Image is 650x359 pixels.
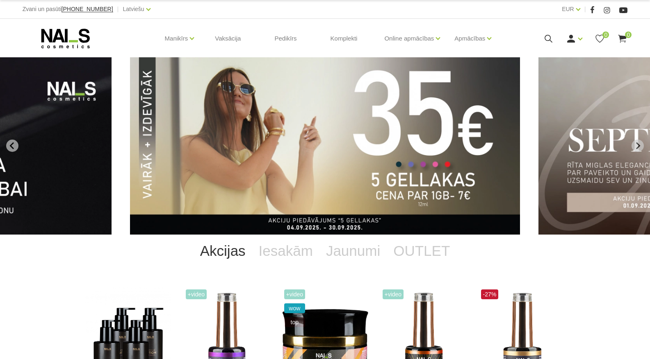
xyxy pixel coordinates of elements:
[384,22,434,55] a: Online apmācības
[284,303,306,313] span: wow
[319,235,387,267] a: Jaunumi
[6,140,18,152] button: Go to last slide
[562,4,574,14] a: EUR
[584,4,586,14] span: |
[602,32,609,38] span: 0
[23,4,113,14] div: Zvani un pasūti
[387,235,456,267] a: OUTLET
[324,19,364,58] a: Komplekti
[625,32,632,38] span: 0
[268,19,303,58] a: Pedikīrs
[252,235,319,267] a: Iesakām
[117,4,119,14] span: |
[383,289,404,299] span: +Video
[194,235,252,267] a: Akcijas
[454,22,485,55] a: Apmācības
[284,289,306,299] span: +Video
[186,289,207,299] span: +Video
[165,22,188,55] a: Manikīrs
[617,34,627,44] a: 0
[62,6,113,12] a: [PHONE_NUMBER]
[595,34,605,44] a: 0
[284,317,306,327] span: top
[208,19,247,58] a: Vaksācija
[632,140,644,152] button: Next slide
[481,289,499,299] span: -27%
[123,4,144,14] a: Latviešu
[130,57,520,235] li: 1 of 12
